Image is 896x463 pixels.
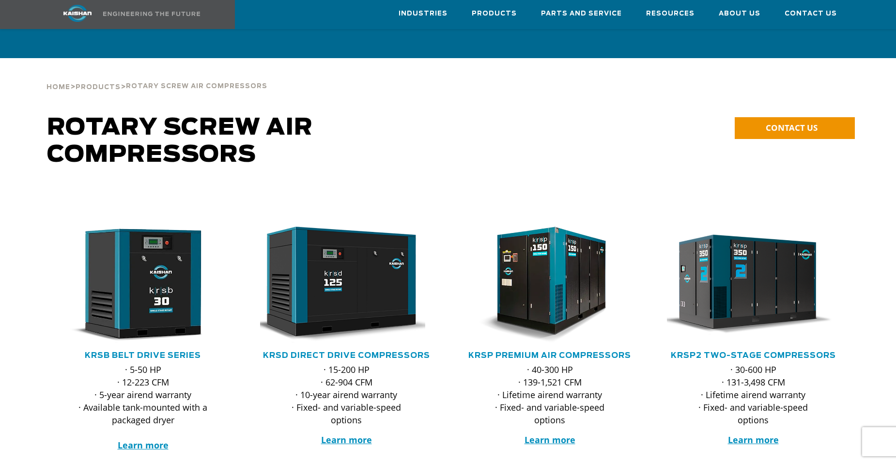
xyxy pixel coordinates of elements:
p: · 5-50 HP · 12-223 CFM · 5-year airend warranty · Available tank-mounted with a packaged dryer [76,363,210,451]
img: krsp350 [660,227,832,343]
a: Parts and Service [541,0,622,27]
a: KRSP2 Two-Stage Compressors [671,352,836,359]
span: Rotary Screw Air Compressors [47,116,313,167]
img: krsd125 [253,227,425,343]
a: Learn more [321,434,372,446]
a: Learn more [118,439,169,451]
img: krsp150 [456,227,629,343]
img: krsb30 [49,227,222,343]
span: Industries [399,8,448,19]
span: Products [76,84,121,91]
div: krsp350 [667,227,839,343]
a: CONTACT US [735,117,855,139]
a: Home [46,82,70,91]
div: krsb30 [57,227,229,343]
span: About Us [719,8,760,19]
a: Industries [399,0,448,27]
a: Products [76,82,121,91]
p: · 15-200 HP · 62-904 CFM · 10-year airend warranty · Fixed- and variable-speed options [279,363,413,426]
img: Engineering the future [103,12,200,16]
a: KRSP Premium Air Compressors [468,352,631,359]
a: Learn more [525,434,575,446]
div: > > [46,58,267,95]
a: Contact Us [785,0,837,27]
div: krsd125 [260,227,433,343]
a: Learn more [728,434,779,446]
div: krsp150 [463,227,636,343]
a: Resources [646,0,695,27]
a: KRSB Belt Drive Series [85,352,201,359]
a: Products [472,0,517,27]
span: Home [46,84,70,91]
span: Resources [646,8,695,19]
span: Products [472,8,517,19]
span: Contact Us [785,8,837,19]
span: CONTACT US [766,122,818,133]
span: Parts and Service [541,8,622,19]
a: About Us [719,0,760,27]
span: Rotary Screw Air Compressors [126,83,267,90]
p: · 40-300 HP · 139-1,521 CFM · Lifetime airend warranty · Fixed- and variable-speed options [483,363,617,426]
img: kaishan logo [41,5,114,22]
p: · 30-600 HP · 131-3,498 CFM · Lifetime airend warranty · Fixed- and variable-speed options [686,363,820,426]
a: KRSD Direct Drive Compressors [263,352,430,359]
